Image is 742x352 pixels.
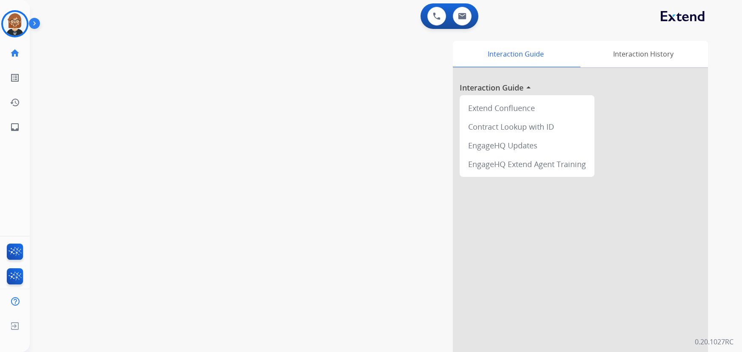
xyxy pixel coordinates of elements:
[10,48,20,58] mat-icon: home
[10,73,20,83] mat-icon: list_alt
[463,155,591,173] div: EngageHQ Extend Agent Training
[463,99,591,117] div: Extend Confluence
[3,12,27,36] img: avatar
[695,337,733,347] p: 0.20.1027RC
[578,41,708,67] div: Interaction History
[453,41,578,67] div: Interaction Guide
[463,136,591,155] div: EngageHQ Updates
[463,117,591,136] div: Contract Lookup with ID
[10,97,20,108] mat-icon: history
[10,122,20,132] mat-icon: inbox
